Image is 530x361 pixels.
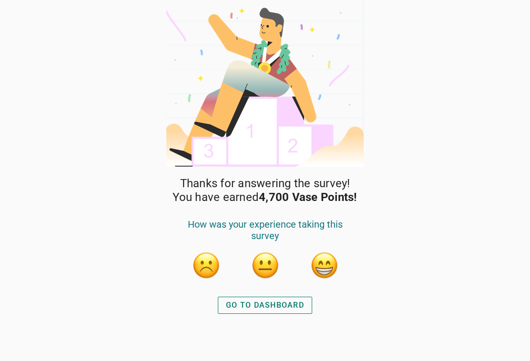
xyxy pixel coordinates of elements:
[218,297,312,314] button: GO TO DASHBOARD
[259,191,357,204] strong: 4,700 Vase Points!
[173,191,357,204] span: You have earned
[176,219,354,251] div: How was your experience taking this survey
[226,300,304,311] div: GO TO DASHBOARD
[180,177,350,191] span: Thanks for answering the survey!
